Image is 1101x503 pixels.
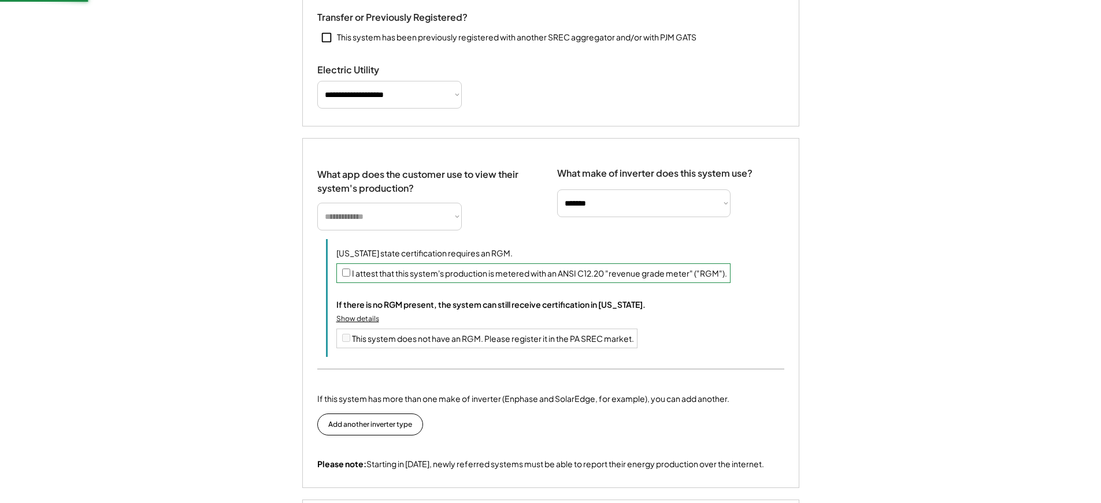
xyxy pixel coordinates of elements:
[337,32,696,43] div: This system has been previously registered with another SREC aggregator and/or with PJM GATS
[336,248,784,259] div: [US_STATE] state certification requires an RGM.
[317,12,468,24] div: Transfer or Previously Registered?
[317,156,534,195] div: What app does the customer use to view their system's production?
[317,393,729,405] div: If this system has more than one make of inverter (Enphase and SolarEdge, for example), you can a...
[352,333,634,344] label: This system does not have an RGM. Please register it in the PA SREC market.
[336,299,646,310] div: If there is no RGM present, the system can still receive certification in [US_STATE].
[557,156,752,182] div: What make of inverter does this system use?
[317,459,366,469] strong: Please note:
[352,268,727,278] label: I attest that this system's production is metered with an ANSI C12.20 "revenue grade meter" ("RGM").
[317,413,423,435] button: Add another inverter type
[317,64,433,76] div: Electric Utility
[336,314,379,324] div: Show details
[317,459,764,470] div: Starting in [DATE], newly referred systems must be able to report their energy production over th...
